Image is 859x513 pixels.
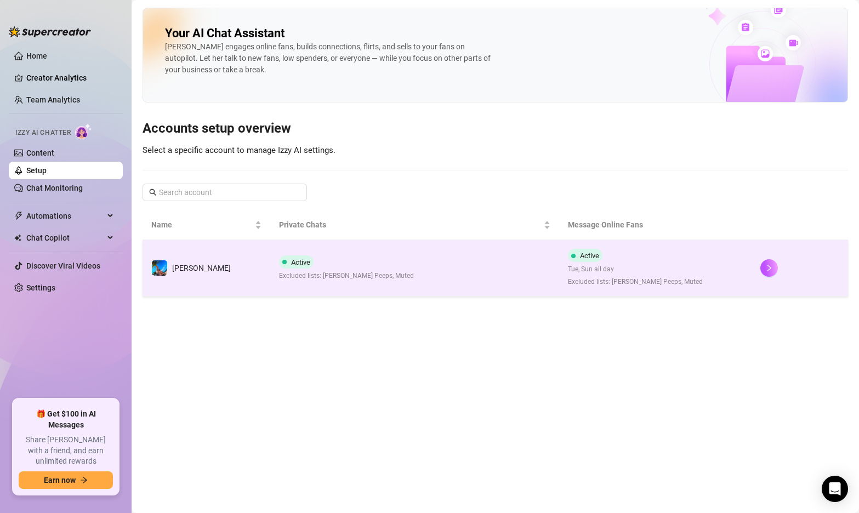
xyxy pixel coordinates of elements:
span: Active [291,258,310,266]
button: right [760,259,778,277]
div: [PERSON_NAME] engages online fans, builds connections, flirts, and sells to your fans on autopilo... [165,41,494,76]
th: Name [143,210,270,240]
a: Creator Analytics [26,69,114,87]
img: logo-BBDzfeDw.svg [9,26,91,37]
h2: Your AI Chat Assistant [165,26,285,41]
a: Content [26,149,54,157]
span: Excluded lists: [PERSON_NAME] Peeps, Muted [568,277,703,287]
span: Share [PERSON_NAME] with a friend, and earn unlimited rewards [19,435,113,467]
a: Setup [26,166,47,175]
span: arrow-right [80,476,88,484]
span: right [765,264,773,272]
span: Tue, Sun all day [568,264,703,275]
span: [PERSON_NAME] [172,264,231,272]
a: Discover Viral Videos [26,261,100,270]
span: Name [151,219,253,231]
span: 🎁 Get $100 in AI Messages [19,409,113,430]
img: Ryan [152,260,167,276]
span: search [149,189,157,196]
th: Message Online Fans [559,210,752,240]
span: Izzy AI Chatter [15,128,71,138]
span: Active [580,252,599,260]
a: Team Analytics [26,95,80,104]
span: Select a specific account to manage Izzy AI settings. [143,145,335,155]
span: Automations [26,207,104,225]
span: thunderbolt [14,212,23,220]
button: Earn nowarrow-right [19,471,113,489]
img: Chat Copilot [14,234,21,242]
span: Private Chats [279,219,542,231]
span: Chat Copilot [26,229,104,247]
a: Home [26,52,47,60]
th: Private Chats [270,210,559,240]
input: Search account [159,186,292,198]
span: Earn now [44,476,76,485]
span: Excluded lists: [PERSON_NAME] Peeps, Muted [279,271,414,281]
a: Settings [26,283,55,292]
a: Chat Monitoring [26,184,83,192]
div: Open Intercom Messenger [822,476,848,502]
img: AI Chatter [75,123,92,139]
h3: Accounts setup overview [143,120,848,138]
